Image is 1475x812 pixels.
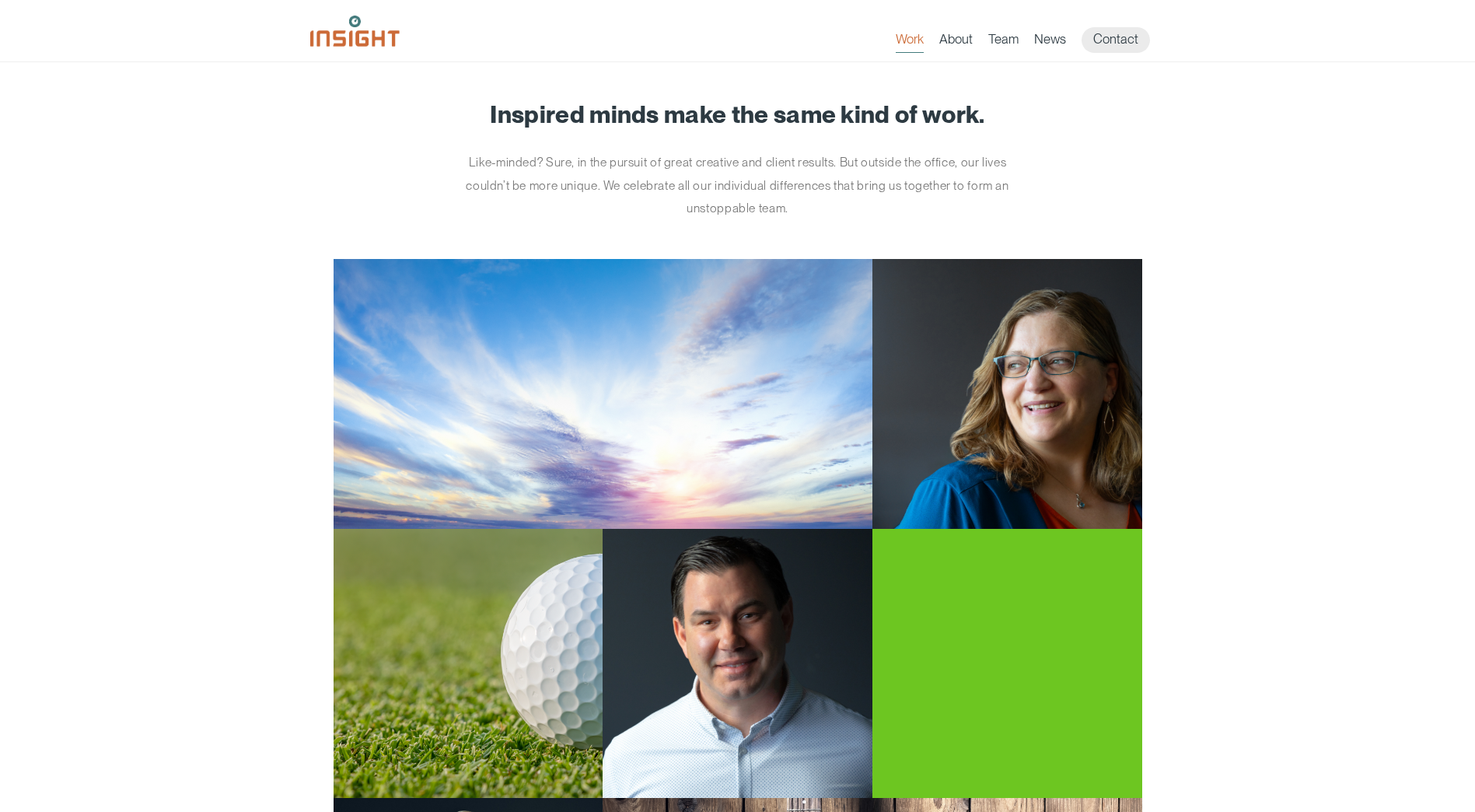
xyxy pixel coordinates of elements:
[603,529,872,799] img: Roger Nolan
[334,529,1142,799] a: Roger Nolan
[1034,31,1066,53] a: News
[939,31,973,53] a: About
[334,259,1142,529] a: Jill Smith
[988,31,1019,53] a: Team
[310,16,400,47] img: Insight Marketing Design
[334,101,1142,128] h1: Inspired minds make the same kind of work.
[896,31,924,53] a: Work
[896,27,1166,53] nav: primary navigation menu
[1082,27,1150,53] a: Contact
[446,151,1029,220] p: Like-minded? Sure, in the pursuit of great creative and client results. But outside the office, o...
[872,259,1142,529] img: Jill Smith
